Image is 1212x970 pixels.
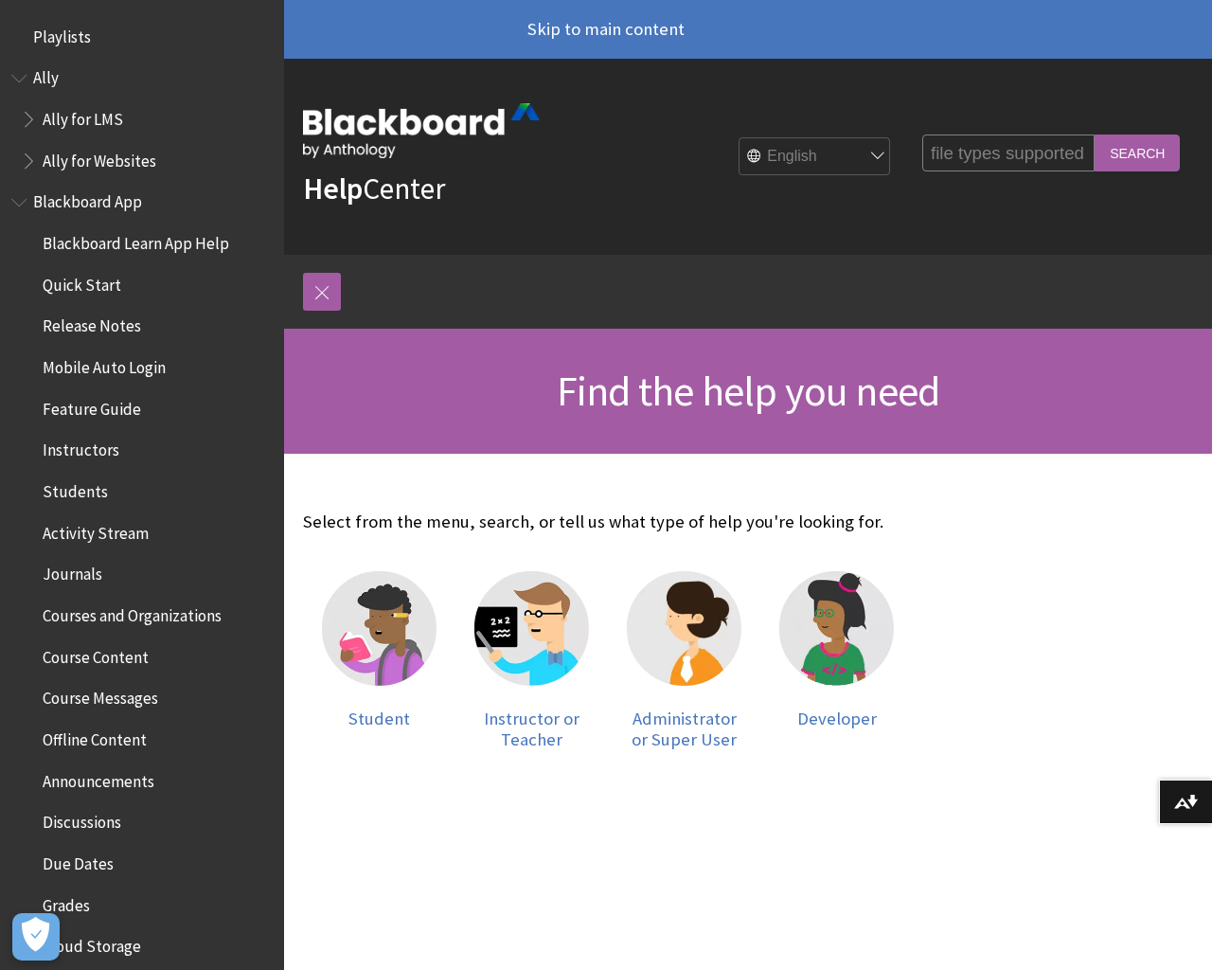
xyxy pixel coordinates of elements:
span: Developer [797,708,877,729]
img: Instructor [474,571,589,686]
span: Ally for LMS [43,103,123,129]
span: Cloud Storage [43,930,141,956]
img: Administrator [627,571,741,686]
span: Ally [33,63,59,88]
a: Student Student [322,571,437,750]
span: Due Dates [43,848,114,873]
span: Release Notes [43,311,141,336]
span: Grades [43,889,90,915]
img: Blackboard by Anthology [303,103,540,158]
nav: Book outline for Anthology Ally Help [11,63,273,177]
input: Search [1095,135,1180,171]
span: Course Messages [43,683,158,709]
img: Student [322,571,437,686]
span: Blackboard App [33,187,142,212]
span: Instructors [43,435,119,460]
span: Instructor or Teacher [484,708,579,750]
span: Quick Start [43,269,121,295]
a: Administrator Administrator or Super User [627,571,741,750]
span: Feature Guide [43,393,141,419]
span: Students [43,476,108,501]
span: Playlists [33,21,91,46]
span: Blackboard Learn App Help [43,227,229,253]
span: Administrator or Super User [632,708,737,750]
span: Find the help you need [557,365,939,417]
span: Announcements [43,765,154,791]
span: Journals [43,559,102,584]
strong: Help [303,170,363,207]
span: Offline Content [43,724,147,749]
nav: Book outline for Playlists [11,21,273,53]
a: Developer [779,571,894,750]
span: Activity Stream [43,517,149,543]
span: Course Content [43,641,149,667]
select: Site Language Selector [740,138,891,176]
span: Mobile Auto Login [43,351,166,377]
span: Ally for Websites [43,145,156,171]
button: Open Preferences [12,913,60,961]
span: Student [348,708,410,729]
a: Instructor Instructor or Teacher [474,571,589,750]
a: HelpCenter [303,170,445,207]
span: Discussions [43,806,121,832]
p: Select from the menu, search, or tell us what type of help you're looking for. [303,510,913,534]
span: Courses and Organizations [43,600,222,625]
